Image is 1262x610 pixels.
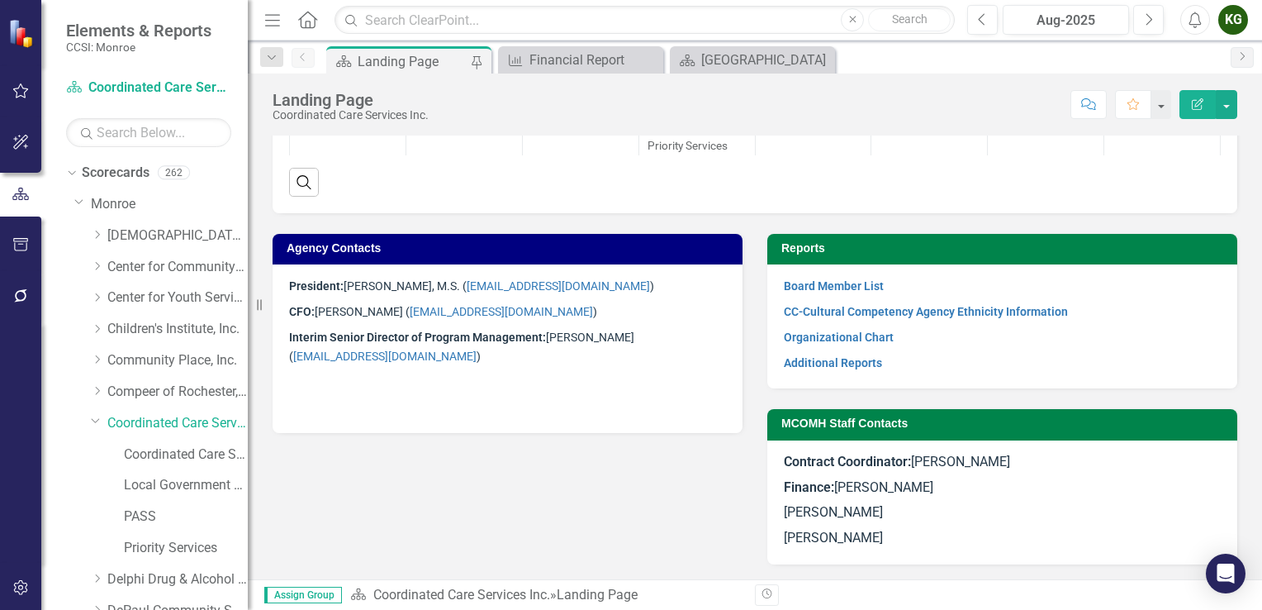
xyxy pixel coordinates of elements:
a: Financial Report [502,50,659,70]
span: [PERSON_NAME] [784,454,1010,469]
div: Aug-2025 [1008,11,1123,31]
a: Additional Reports [784,356,882,369]
button: Aug-2025 [1003,5,1129,35]
a: Priority Services [124,539,248,558]
a: Center for Youth Services, Inc. [107,288,248,307]
input: Search ClearPoint... [334,6,955,35]
div: Open Intercom Messenger [1206,554,1245,593]
span: [PERSON_NAME], M.S. ( ) [289,279,654,293]
div: Landing Page [273,91,429,109]
div: [GEOGRAPHIC_DATA] [701,50,831,70]
div: Landing Page [557,587,638,603]
div: » [350,586,742,605]
a: Coordinated Care Services Inc. [66,79,231,98]
span: Priority Services [648,139,728,152]
div: Financial Report [529,50,659,70]
a: Center for Community Alternatives [107,258,248,277]
p: [PERSON_NAME] [784,475,1221,501]
strong: Contract Coordinator: [784,454,911,469]
strong: President: [289,279,344,293]
a: Children's Institute, Inc. [107,320,248,339]
a: Coordinated Care Services Inc. (MCOMH Internal) [124,446,248,465]
a: Local Government Unit (LGU) [124,476,248,495]
a: [EMAIL_ADDRESS][DOMAIN_NAME] [467,279,650,293]
strong: Interim Senior Director of Program Management: [289,331,546,344]
a: Community Place, Inc. [107,351,248,370]
input: Search Below... [66,118,231,147]
span: [PERSON_NAME] ( [289,305,593,318]
button: Search [868,8,951,31]
a: [GEOGRAPHIC_DATA] [674,50,831,70]
strong: CFO: [289,305,315,318]
div: Coordinated Care Services Inc. [273,109,429,122]
strong: Finance: [784,479,834,495]
span: Assign Group [264,587,342,603]
a: PASS [124,508,248,527]
a: Compeer of Rochester, Inc. [107,383,248,402]
span: [PERSON_NAME] ( ) [289,331,634,363]
a: Coordinated Care Services Inc. [373,587,550,603]
button: KG [1218,5,1248,35]
p: [PERSON_NAME] [784,526,1221,548]
a: CC-Cultural Competency Agency Ethnicity Information [784,305,1068,318]
h3: Reports [781,242,1229,255]
a: [DEMOGRAPHIC_DATA] Charities Family & Community Services [107,226,248,245]
a: Organizational Chart [784,331,894,344]
a: Delphi Drug & Alcohol Council [107,570,248,589]
h3: MCOMH Staff Contacts [781,417,1229,430]
a: Scorecards [82,164,149,183]
a: Board Member List [784,279,884,293]
h3: Agency Contacts [287,242,734,255]
div: Landing Page [358,51,467,72]
small: CCSI: Monroe [66,41,211,54]
p: [PERSON_NAME] [784,500,1221,526]
a: [EMAIL_ADDRESS][DOMAIN_NAME] [410,305,593,318]
a: Coordinated Care Services Inc. [107,414,248,433]
img: ClearPoint Strategy [8,19,37,48]
span: Search [892,12,928,26]
span: Elements & Reports [66,21,211,41]
a: [EMAIL_ADDRESS][DOMAIN_NAME] [293,350,477,363]
span: ) [593,305,597,318]
a: Monroe [91,195,248,214]
div: 262 [158,166,190,180]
